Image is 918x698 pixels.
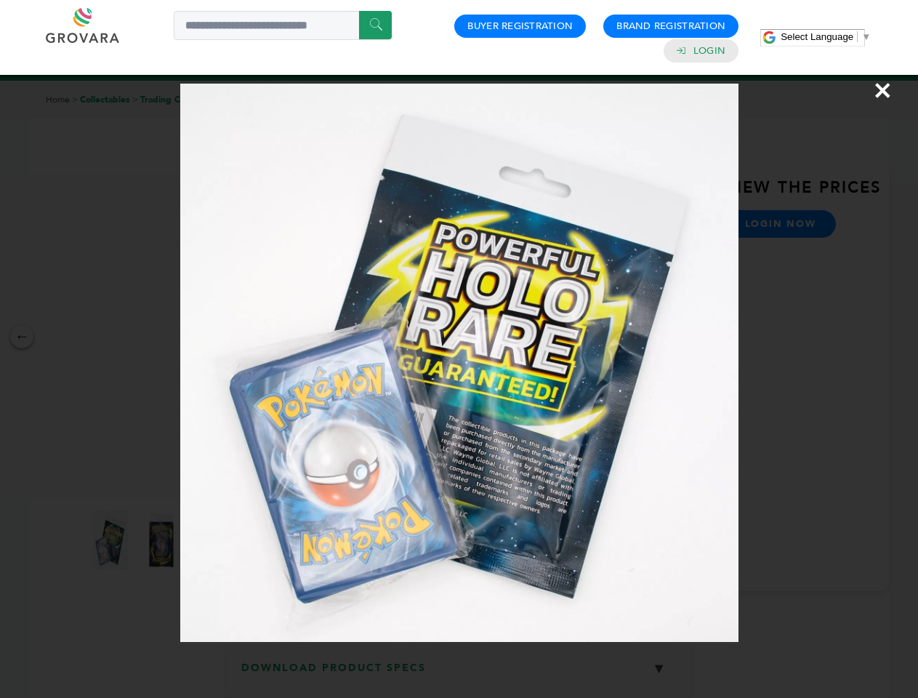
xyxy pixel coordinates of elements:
[873,70,893,111] span: ×
[467,20,573,33] a: Buyer Registration
[616,20,725,33] a: Brand Registration
[693,44,725,57] a: Login
[781,31,853,42] span: Select Language
[781,31,871,42] a: Select Language​
[180,84,738,642] img: Image Preview
[857,31,858,42] span: ​
[861,31,871,42] span: ▼
[174,11,392,40] input: Search a product or brand...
